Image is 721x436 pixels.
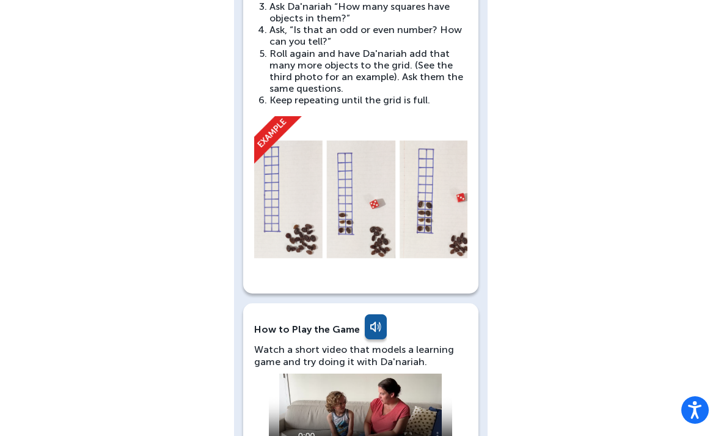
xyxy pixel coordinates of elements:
[269,48,467,95] li: Roll again and have Da'nariah add that many more objects to the grid. (See the third photo for an...
[269,94,467,106] li: Keep repeating until the grid is full.
[254,344,467,367] div: Watch a short video that models a learning game and try doing it with Da'nariah.
[254,116,467,283] img: Final_Monday_English.png
[269,24,467,47] li: Ask, “Is that an odd or even number? How can you tell?”
[269,1,467,24] li: Ask Da'nariah “How many squares have objects in them?”
[254,323,360,335] div: How to Play the Game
